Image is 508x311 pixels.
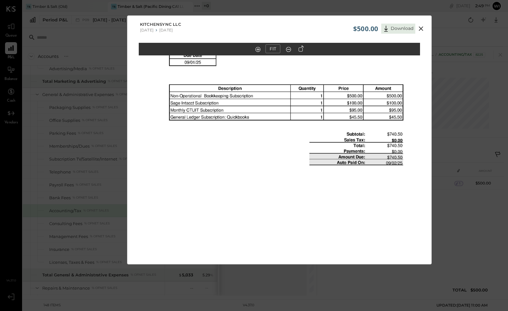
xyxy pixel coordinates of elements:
button: Download [381,24,415,34]
span: KitchenSync LLC [140,21,181,28]
button: FIT [266,44,280,53]
span: $500.00 [353,24,378,33]
div: [DATE] [159,28,173,32]
div: [DATE] [140,28,154,32]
